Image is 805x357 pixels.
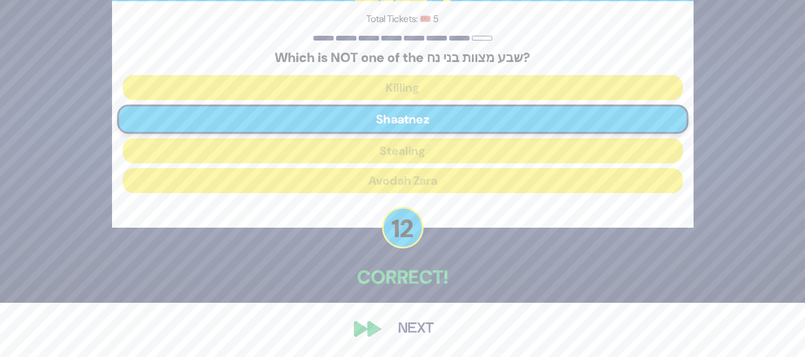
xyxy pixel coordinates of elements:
[123,75,683,100] button: Killing
[123,138,683,163] button: Stealing
[381,315,450,343] button: Next
[382,207,424,249] p: 12
[123,168,683,193] button: Avodah Zara
[123,12,683,26] p: Total Tickets: 🎟️ 5
[123,50,683,66] h5: Which is NOT one of the שבע מצוות בני נח?
[112,263,694,291] p: Correct!
[117,105,688,134] button: Shaatnez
